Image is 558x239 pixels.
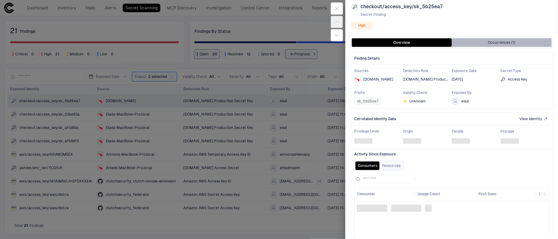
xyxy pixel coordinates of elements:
[354,116,396,121] span: Correlated Identity Data
[354,129,403,134] span: Privilege Level
[452,90,501,95] span: Exposed By
[361,12,443,17] span: Secret Finding
[403,68,452,73] span: Detection Rule
[403,129,452,134] span: Origin
[357,192,375,196] span: Consumer
[501,68,549,73] span: Secret Type
[355,161,380,170] button: Consumers
[361,4,443,10] span: checkout/access_key/sk_5b25ea7
[418,192,440,196] span: Usage Count
[501,129,549,134] span: Storage
[403,90,452,95] span: Validity Check
[351,52,553,64] span: Finding Details
[355,77,360,82] div: Crowdstrike
[352,38,452,47] button: Overview
[452,77,463,82] div: 8/31/2025 06:43:16 (GMT+00:00 UTC)
[508,77,527,82] span: Access Key
[410,99,426,104] span: Unknown
[358,23,366,28] span: High
[354,90,403,95] span: Prefix
[354,152,549,157] span: Activity Since Exposure
[357,99,378,104] span: sk_5b25ea7
[519,116,542,121] span: View Identity
[518,115,549,123] button: View Identity
[403,77,450,82] span: [DOMAIN_NAME] Production Secret Key
[363,77,393,81] span: [DOMAIN_NAME]
[478,192,496,196] span: First Seen
[461,99,469,104] span: elad
[452,38,552,47] button: Occurrences (1)
[380,161,403,170] button: Resources
[354,68,403,73] span: Sources
[452,129,501,134] span: People
[452,68,501,73] span: Exposure Date
[452,77,463,82] span: [DATE]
